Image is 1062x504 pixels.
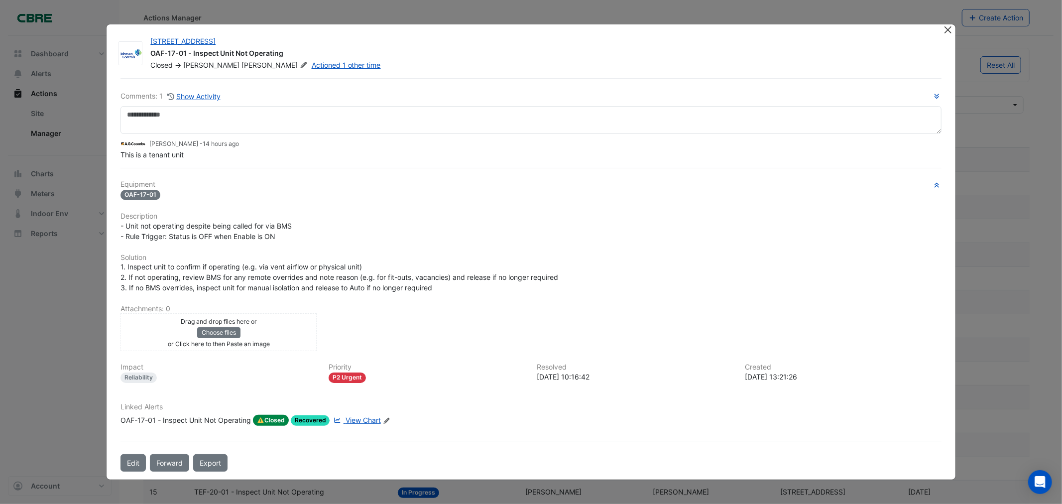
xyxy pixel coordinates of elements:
a: View Chart [332,415,380,426]
h6: Linked Alerts [120,403,941,411]
h6: Description [120,212,941,221]
span: 1. Inspect unit to confirm if operating (e.g. via vent airflow or physical unit) 2. If not operat... [120,262,558,292]
div: Reliability [120,373,157,383]
button: Show Activity [167,91,221,102]
span: - Unit not operating despite being called for via BMS - Rule Trigger: Status is OFF when Enable i... [120,222,292,241]
button: Close [943,24,953,35]
h6: Created [745,363,942,372]
span: View Chart [346,416,381,424]
small: Drag and drop files here or [181,318,257,325]
button: Choose files [197,327,240,338]
button: Forward [150,454,189,472]
small: or Click here to then Paste an image [168,340,270,348]
div: [DATE] 10:16:42 [537,372,733,382]
span: [PERSON_NAME] [241,60,309,70]
span: Recovered [291,415,330,426]
h6: Priority [329,363,525,372]
small: [PERSON_NAME] - [149,139,239,148]
img: AG Coombs [120,138,145,149]
fa-icon: Edit Linked Alerts [383,417,390,424]
h6: Attachments: 0 [120,305,941,313]
span: OAF-17-01 [120,190,160,200]
div: Comments: 1 [120,91,221,102]
a: Export [193,454,228,472]
img: Johnson Controls [119,49,142,59]
div: OAF-17-01 - Inspect Unit Not Operating [120,415,251,426]
div: OAF-17-01 - Inspect Unit Not Operating [150,48,931,60]
span: Closed [150,61,173,69]
button: Edit [120,454,146,472]
span: Closed [253,415,289,426]
div: P2 Urgent [329,373,366,383]
h6: Resolved [537,363,733,372]
h6: Impact [120,363,317,372]
span: [PERSON_NAME] [183,61,239,69]
a: [STREET_ADDRESS] [150,37,216,45]
span: 2025-08-14 20:43:31 [203,140,239,147]
div: [DATE] 13:21:26 [745,372,942,382]
h6: Solution [120,253,941,262]
span: -> [175,61,181,69]
span: This is a tenant unit [120,150,184,159]
h6: Equipment [120,180,941,189]
a: Actioned 1 other time [312,61,381,69]
div: Open Intercom Messenger [1028,470,1052,494]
